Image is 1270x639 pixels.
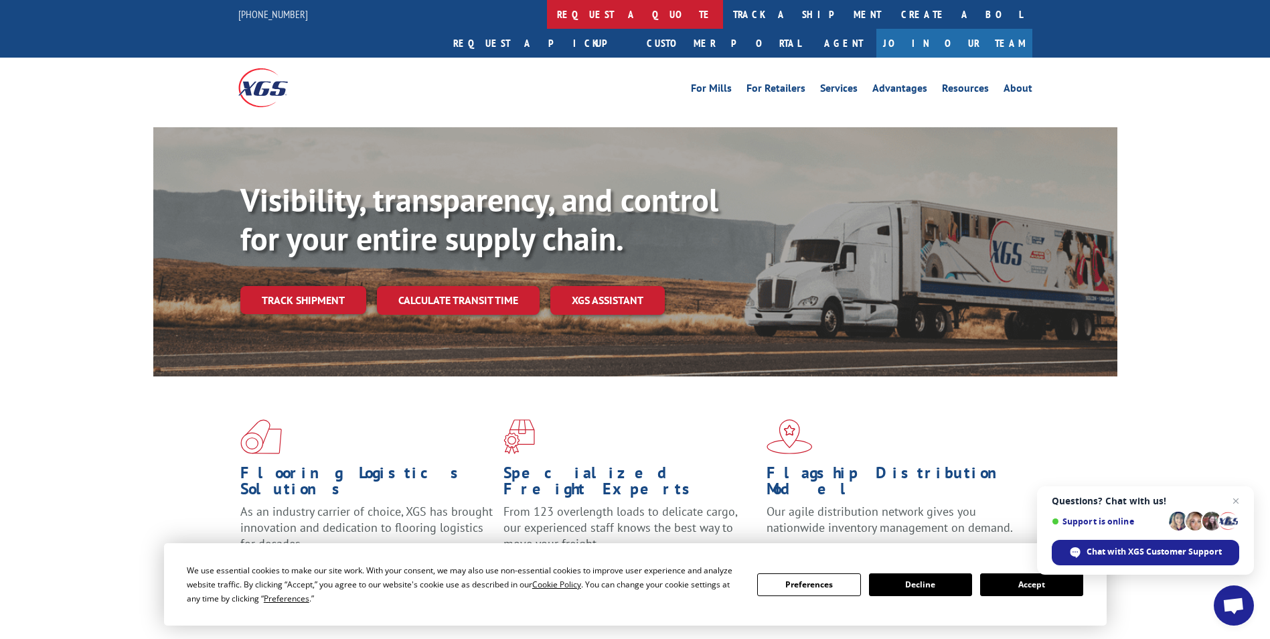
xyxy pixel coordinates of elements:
a: Agent [811,29,876,58]
h1: Flagship Distribution Model [767,465,1020,504]
a: Track shipment [240,286,366,314]
a: Open chat [1214,585,1254,626]
button: Decline [869,573,972,596]
b: Visibility, transparency, and control for your entire supply chain. [240,179,718,259]
span: Our agile distribution network gives you nationwide inventory management on demand. [767,504,1013,535]
div: We use essential cookies to make our site work. With your consent, we may also use non-essential ... [187,563,741,606]
h1: Flooring Logistics Solutions [240,465,493,504]
a: Calculate transit time [377,286,540,315]
img: xgs-icon-focused-on-flooring-red [503,419,535,454]
span: Cookie Policy [532,579,581,590]
a: For Retailers [746,83,805,98]
img: xgs-icon-total-supply-chain-intelligence-red [240,419,282,454]
span: Preferences [264,593,309,604]
span: Chat with XGS Customer Support [1087,546,1222,558]
h1: Specialized Freight Experts [503,465,757,504]
a: Advantages [872,83,927,98]
a: For Mills [691,83,732,98]
button: Preferences [757,573,860,596]
span: Support is online [1052,516,1164,526]
a: XGS ASSISTANT [550,286,665,315]
a: Join Our Team [876,29,1032,58]
img: xgs-icon-flagship-distribution-model-red [767,419,813,454]
a: Resources [942,83,989,98]
span: Questions? Chat with us! [1052,496,1239,506]
a: [PHONE_NUMBER] [238,7,308,21]
a: About [1004,83,1032,98]
a: Request a pickup [443,29,637,58]
a: Customer Portal [637,29,811,58]
span: Chat with XGS Customer Support [1052,540,1239,565]
p: From 123 overlength loads to delicate cargo, our experienced staff knows the best way to move you... [503,504,757,563]
a: Services [820,83,858,98]
span: As an industry carrier of choice, XGS has brought innovation and dedication to flooring logistics... [240,504,493,551]
button: Accept [980,573,1083,596]
div: Cookie Consent Prompt [164,543,1107,626]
